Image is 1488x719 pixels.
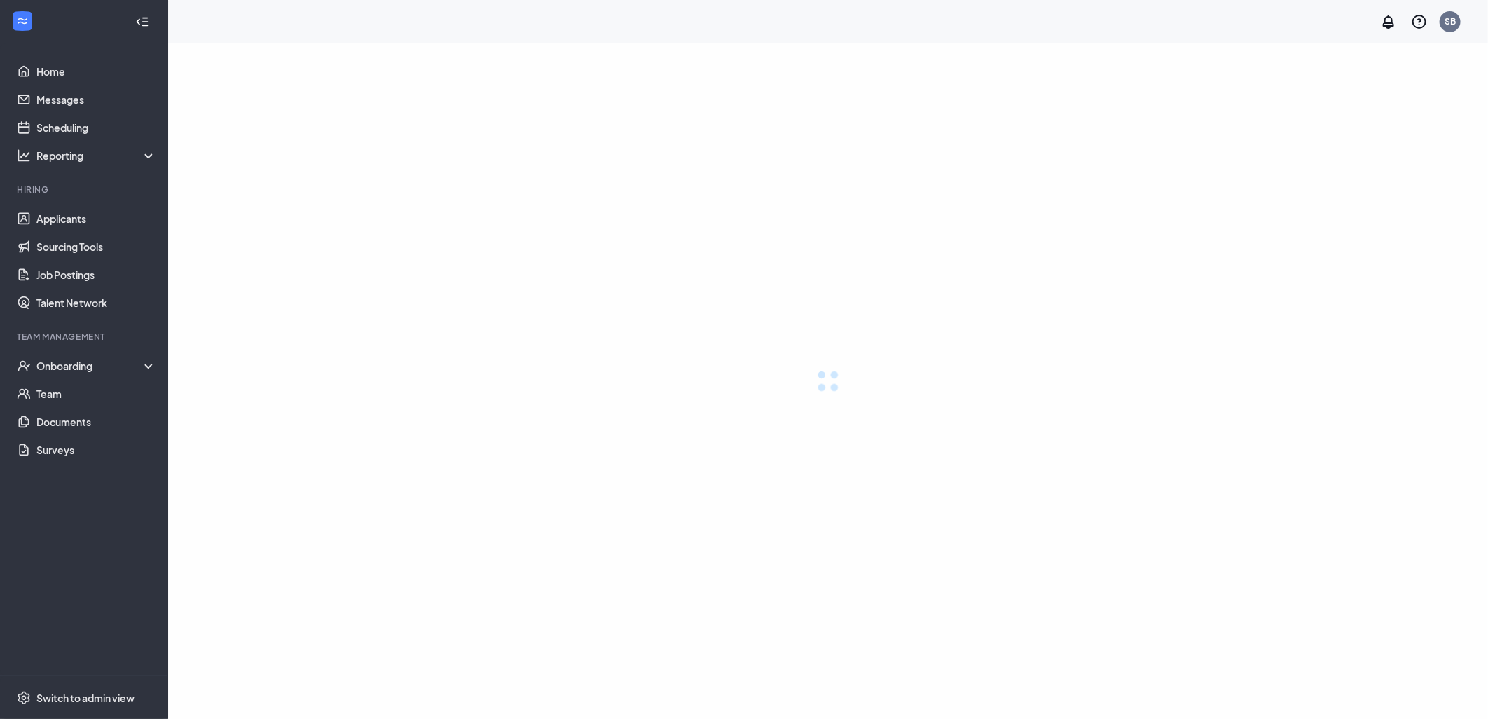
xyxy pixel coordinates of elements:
[36,114,156,142] a: Scheduling
[17,691,31,705] svg: Settings
[1411,13,1428,30] svg: QuestionInfo
[36,359,157,373] div: Onboarding
[36,205,156,233] a: Applicants
[17,149,31,163] svg: Analysis
[36,408,156,436] a: Documents
[17,359,31,373] svg: UserCheck
[36,289,156,317] a: Talent Network
[36,57,156,85] a: Home
[36,436,156,464] a: Surveys
[135,15,149,29] svg: Collapse
[36,85,156,114] a: Messages
[1445,15,1456,27] div: SB
[1380,13,1397,30] svg: Notifications
[36,149,157,163] div: Reporting
[17,184,153,196] div: Hiring
[36,261,156,289] a: Job Postings
[15,14,29,28] svg: WorkstreamLogo
[36,233,156,261] a: Sourcing Tools
[36,691,135,705] div: Switch to admin view
[17,331,153,343] div: Team Management
[36,380,156,408] a: Team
